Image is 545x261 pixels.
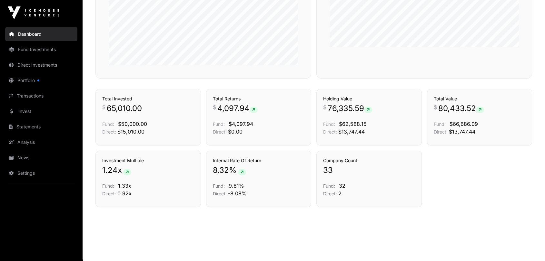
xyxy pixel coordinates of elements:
[339,182,345,189] span: 32
[323,103,326,111] span: $
[338,190,342,197] span: 2
[102,121,114,127] span: Fund:
[323,191,337,196] span: Direct:
[118,182,131,189] span: 1.33x
[102,191,116,196] span: Direct:
[102,165,118,175] span: 1.24
[434,96,526,102] h3: Total Value
[213,157,305,164] h3: Internal Rate Of Return
[213,165,229,175] span: 8.32
[449,128,475,135] span: $13,747.44
[228,128,243,135] span: $0.00
[5,27,77,41] a: Dashboard
[228,190,247,197] span: -8.08%
[323,121,335,127] span: Fund:
[229,121,253,127] span: $4,097.94
[328,103,372,114] span: 76,335.59
[450,121,478,127] span: $66,686.09
[213,96,305,102] h3: Total Returns
[229,165,237,175] span: %
[213,129,227,135] span: Direct:
[434,121,446,127] span: Fund:
[5,58,77,72] a: Direct Investments
[118,121,147,127] span: $50,000.00
[338,128,365,135] span: $13,747.44
[5,151,77,165] a: News
[102,157,194,164] h3: Investment Multiple
[5,166,77,180] a: Settings
[229,182,244,189] span: 9.81%
[513,230,545,261] iframe: Chat Widget
[107,103,142,114] span: 65,010.00
[438,103,484,114] span: 80,433.52
[339,121,367,127] span: $62,588.15
[8,6,59,19] img: Icehouse Ventures Logo
[102,183,114,189] span: Fund:
[5,89,77,103] a: Transactions
[5,120,77,134] a: Statements
[434,129,448,135] span: Direct:
[213,103,216,111] span: $
[434,103,437,111] span: $
[5,73,77,88] a: Portfolio
[323,96,415,102] h3: Holding Value
[213,183,225,189] span: Fund:
[102,129,116,135] span: Direct:
[102,103,105,111] span: $
[323,129,337,135] span: Direct:
[213,121,225,127] span: Fund:
[213,191,227,196] span: Direct:
[217,103,258,114] span: 4,097.94
[117,128,144,135] span: $15,010.00
[323,183,335,189] span: Fund:
[118,165,122,175] span: x
[5,104,77,118] a: Invest
[117,190,132,197] span: 0.92x
[5,135,77,149] a: Analysis
[5,42,77,57] a: Fund Investments
[323,157,415,164] h3: Company Count
[323,165,333,175] span: 33
[102,96,194,102] h3: Total Invested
